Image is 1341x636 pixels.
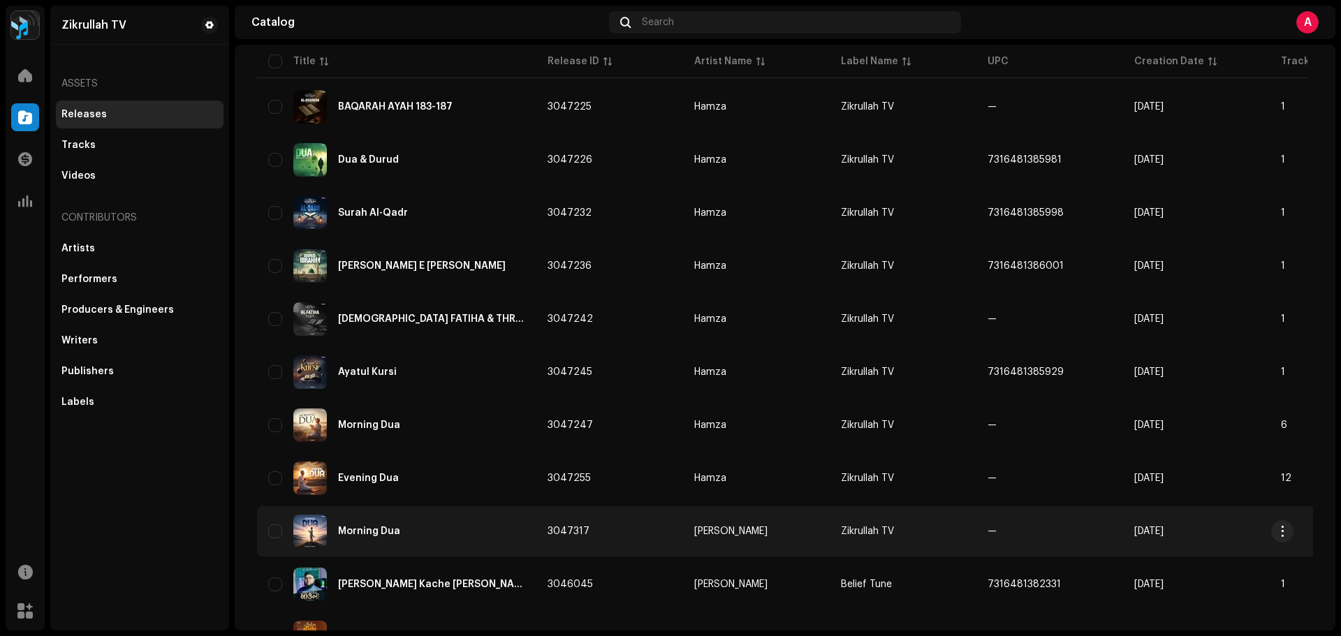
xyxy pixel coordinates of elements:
span: 3047317 [548,526,589,536]
div: SURAH FATIHA & THREE QUL [338,314,525,324]
img: dc084b76-aab9-4ffc-ac3f-5c2ef9a01581 [293,143,327,177]
span: Hamza [694,367,819,377]
div: Releases [61,109,107,120]
span: Oct 8, 2025 [1134,314,1164,324]
div: Morning Dua [338,526,400,536]
div: Hamza [694,261,726,271]
span: Zikrullah TV [841,208,894,218]
span: Hamza [694,314,819,324]
span: Hamza [694,261,819,271]
re-m-nav-item: Performers [56,265,223,293]
div: Contributors [56,201,223,235]
div: Videos [61,170,96,182]
img: 1c754723-7319-4484-b94e-a88f612d9211 [293,408,327,442]
span: Zikrullah TV [841,155,894,165]
re-m-nav-item: Releases [56,101,223,128]
div: Publishers [61,366,114,377]
span: Oct 7, 2025 [1134,579,1164,589]
img: 2dae3d76-597f-44f3-9fef-6a12da6d2ece [11,11,39,39]
span: Zikrullah TV [841,314,894,324]
span: Mahdi Hasan [694,579,819,589]
div: Zikrullah TV [61,20,126,31]
re-a-nav-header: Assets [56,67,223,101]
div: Creation Date [1134,54,1204,68]
span: 3047242 [548,314,593,324]
span: 7316481385998 [988,208,1064,218]
span: 3047236 [548,261,592,271]
div: Hamza [694,102,726,112]
div: Hamza [694,314,726,324]
span: Oct 8, 2025 [1134,473,1164,483]
div: Hamza [694,473,726,483]
span: 7316481382331 [988,579,1061,589]
div: A [1296,11,1319,34]
re-m-nav-item: Labels [56,388,223,416]
div: Morning Dua [338,420,400,430]
div: Label Name [841,54,898,68]
span: Abdullah Al Bahar [694,526,819,536]
div: Ayatul Kursi [338,367,397,377]
div: [PERSON_NAME] [694,526,768,536]
span: Zikrullah TV [841,102,894,112]
div: Evening Dua [338,473,399,483]
span: — [988,526,997,536]
img: 584c4b0e-5b33-474d-a873-a133721e87e1 [293,355,327,389]
span: 3047245 [548,367,592,377]
div: Hamza [694,208,726,218]
img: 4e2b55b0-3e2f-4dc5-9c9a-032e3e6ae6d1 [293,90,327,124]
div: BAQARAH AYAH 183-187 [338,102,453,112]
div: Artist Name [694,54,752,68]
span: Oct 8, 2025 [1134,102,1164,112]
img: a8c222d0-767d-4173-b0ea-74c6c8e25ae9 [293,515,327,548]
re-m-nav-item: Artists [56,235,223,262]
span: Belief Tune [841,579,892,589]
div: Hamza [694,367,726,377]
span: 7316481386001 [988,261,1064,271]
div: Tomar Kache Ja Chai Mawla [338,579,525,589]
div: Title [293,54,316,68]
span: Oct 8, 2025 [1134,261,1164,271]
div: Surah Al-Qadr [338,208,408,218]
div: Writers [61,335,98,346]
div: Catalog [251,17,603,28]
span: Zikrullah TV [841,367,894,377]
div: Tracks [61,140,96,151]
div: Hamza [694,155,726,165]
span: Hamza [694,420,819,430]
div: Release ID [548,54,599,68]
span: Oct 8, 2025 [1134,208,1164,218]
span: — [988,420,997,430]
span: 3047225 [548,102,592,112]
span: Hamza [694,155,819,165]
span: Oct 8, 2025 [1134,367,1164,377]
span: Oct 8, 2025 [1134,526,1164,536]
span: 3046045 [548,579,593,589]
div: Producers & Engineers [61,304,174,316]
span: Zikrullah TV [841,473,894,483]
span: 7316481385981 [988,155,1062,165]
span: 3047226 [548,155,592,165]
img: 58c1c753-028a-4af3-8603-62e3b77b040b [293,196,327,230]
div: Performers [61,274,117,285]
span: — [988,314,997,324]
span: 3047247 [548,420,593,430]
span: — [988,102,997,112]
span: Zikrullah TV [841,420,894,430]
re-m-nav-item: Writers [56,327,223,355]
span: 3047255 [548,473,591,483]
span: Oct 8, 2025 [1134,420,1164,430]
span: Search [642,17,674,28]
span: Hamza [694,473,819,483]
div: Labels [61,397,94,408]
re-m-nav-item: Videos [56,162,223,190]
span: Zikrullah TV [841,261,894,271]
div: Hamza [694,420,726,430]
img: 25024015-5a54-492b-8951-b1779e6d46ab [293,461,327,495]
span: — [988,473,997,483]
img: 213f8e36-616a-49a7-a9e1-0f8f2989a701 [293,568,327,601]
re-m-nav-item: Tracks [56,131,223,159]
div: [PERSON_NAME] [694,579,768,589]
re-m-nav-item: Producers & Engineers [56,296,223,324]
re-m-nav-item: Publishers [56,357,223,385]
